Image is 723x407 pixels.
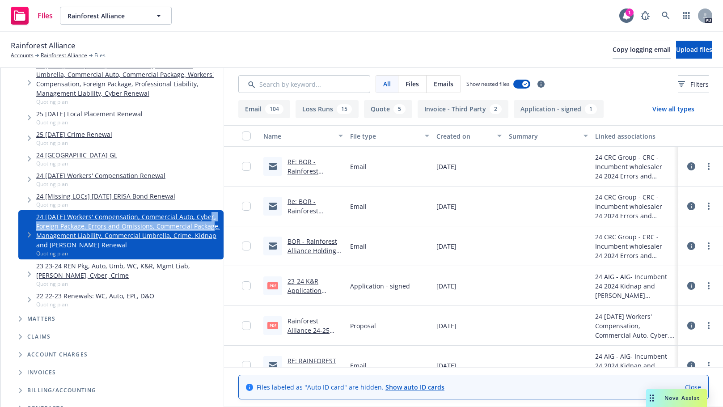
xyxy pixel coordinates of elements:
div: Name [263,131,333,141]
span: Copy logging email [613,45,671,54]
div: 2 [490,104,502,114]
span: Quoting plan [36,119,143,126]
span: [DATE] [436,202,457,211]
a: Report a Bug [636,7,654,25]
span: Application - signed [350,281,410,291]
div: 24 2024 Errors and Omissions - $2.5M [595,251,675,260]
span: Quoting plan [36,201,175,208]
div: 24 2024 Kidnap and [PERSON_NAME] [595,281,675,300]
span: Files [38,12,53,19]
a: 24 [Missing LOCs] [DATE] ERISA Bond Renewal [36,191,175,201]
span: [DATE] [436,361,457,370]
button: File type [347,125,433,147]
span: Rainforest Alliance [68,11,145,21]
a: more [703,241,714,251]
a: more [703,201,714,212]
a: more [703,320,714,331]
input: Toggle Row Selected [242,202,251,211]
button: Nova Assist [646,389,707,407]
button: Invoice - Third Party [418,100,508,118]
button: View all types [638,100,709,118]
span: Quoting plan [36,180,165,188]
button: Name [260,125,347,147]
a: Files [7,3,56,28]
span: Quoting plan [36,139,112,147]
span: Quoting plan [36,250,220,257]
span: Billing/Accounting [27,388,97,393]
span: Email [350,242,367,251]
a: Accounts [11,51,34,59]
span: Files [94,51,106,59]
div: 24 2024 Errors and Omissions - $2.5M [595,211,675,220]
span: Claims [27,334,51,339]
button: Filters [678,75,709,93]
div: 24 AIG - AIG- Incumbent [595,352,675,361]
div: Created on [436,131,491,141]
span: Files labeled as "Auto ID card" are hidden. [257,382,444,392]
a: Rainforest Alliance [41,51,87,59]
a: Switch app [677,7,695,25]
div: 24 [DATE] Workers' Compensation, Commercial Auto, Cyber, Foreign Package, Errors and Omissions, C... [595,312,675,340]
span: [DATE] [436,281,457,291]
div: File type [350,131,420,141]
span: All [383,79,391,89]
span: Email [350,361,367,370]
a: more [703,161,714,172]
div: 24 2024 Kidnap and [PERSON_NAME] [595,361,675,380]
button: Copy logging email [613,41,671,59]
div: 104 [265,104,283,114]
div: Summary [509,131,579,141]
div: 1 [585,104,597,114]
input: Toggle Row Selected [242,242,251,250]
span: Quoting plan [36,301,154,308]
span: Email [350,162,367,171]
span: Filters [690,80,709,89]
div: Linked associations [595,131,675,141]
span: Rainforest Alliance [11,40,76,51]
button: Summary [505,125,592,147]
span: Matters [27,316,55,322]
span: [DATE] [436,321,457,331]
span: pdf [267,282,278,289]
button: Application - signed [514,100,604,118]
input: Toggle Row Selected [242,281,251,290]
button: Upload files [676,41,712,59]
span: Account charges [27,352,88,357]
a: 25 [DATE] Local Placement Renewal [36,109,143,119]
span: pdf [267,322,278,329]
a: more [703,280,714,291]
a: 25 [DATE] Kidnap and [PERSON_NAME], Commercial Umbrella, Commercial Auto, Commercial Package, Wor... [36,60,220,98]
a: 25 [DATE] Crime Renewal [36,130,112,139]
a: Show auto ID cards [385,383,444,391]
input: Search by keyword... [238,75,370,93]
a: 24 [DATE] Workers' Compensation, Commercial Auto, Cyber, Foreign Package, Errors and Omissions, C... [36,212,220,250]
div: Drag to move [646,389,657,407]
button: Rainforest Alliance [60,7,172,25]
a: Close [685,382,701,392]
input: Toggle Row Selected [242,361,251,370]
span: Quoting plan [36,160,117,167]
div: 24 CRC Group - CRC - Incumbent wholesaler [595,153,675,171]
span: [DATE] [436,162,457,171]
span: Nova Assist [664,394,700,402]
a: 24 [GEOGRAPHIC_DATA] GL [36,150,117,160]
span: Invoices [27,370,56,375]
a: Search [657,7,675,25]
span: Quoting plan [36,98,220,106]
a: Re: BOR - Rainforest Alliance Holdings, Inc. / BFLPMLTNY01140002179202 [288,197,341,253]
div: 1 [626,8,634,17]
input: Select all [242,131,251,140]
span: Files [406,79,419,89]
span: [DATE] [436,242,457,251]
span: Quoting plan [36,280,220,288]
input: Toggle Row Selected [242,162,251,171]
input: Toggle Row Selected [242,321,251,330]
a: 22 22-23 Renewals: WC, Auto, EPL, D&O [36,291,154,301]
div: 24 CRC Group - CRC - Incumbent wholesaler [595,232,675,251]
span: Show nested files [466,80,510,88]
a: 23 23-24 REN Pkg, Auto, Umb, WC, K&R, Mgmt Liab, [PERSON_NAME], Cyber, Crime [36,261,220,280]
button: Loss Runs [296,100,359,118]
div: 24 CRC Group - CRC - Incumbent wholesaler [595,192,675,211]
a: RE: BOR - Rainforest Alliance Holdings, Inc. / BFLPMLTNY01140002179202 [288,157,341,213]
button: Created on [433,125,505,147]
